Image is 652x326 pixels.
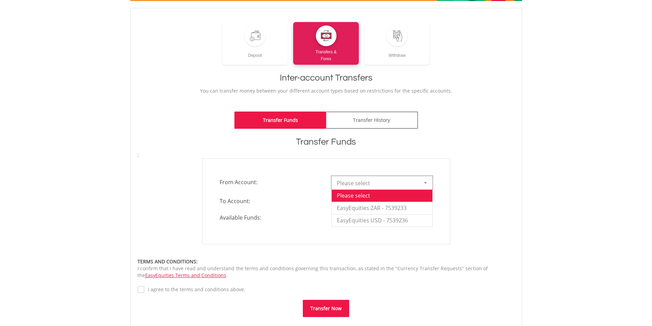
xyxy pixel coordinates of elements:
[137,72,515,84] h1: Inter-account Transfers
[214,176,326,188] span: From Account:
[145,272,226,278] a: EasyEquities Terms and Conditions
[293,46,359,62] div: Transfers & Forex
[144,286,245,293] label: I agree to the terms and conditions above.
[332,214,432,227] li: EasyEquities USD - 7539236
[332,202,432,214] li: EasyEquities ZAR - 7539233
[337,176,417,190] span: Please select
[234,112,326,129] a: Transfer Funds
[137,258,515,265] div: TERMS AND CONDITIONS:
[137,136,515,148] h1: Transfer Funds
[137,258,515,279] div: I confirm that I have read and understand the terms and conditions governing this transaction, as...
[222,22,288,65] a: Deposit
[293,22,359,65] a: Transfers &Forex
[326,112,418,129] a: Transfer History
[332,189,432,202] li: Please select
[214,195,326,207] span: To Account:
[137,151,515,317] form: ;
[364,46,430,59] div: Withdraw
[222,46,288,59] div: Deposit
[214,214,326,222] span: Available Funds:
[137,87,515,94] p: You can transfer money between your different account types based on restrictions for the specifi...
[303,300,349,317] button: Transfer Now
[364,22,430,65] a: Withdraw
